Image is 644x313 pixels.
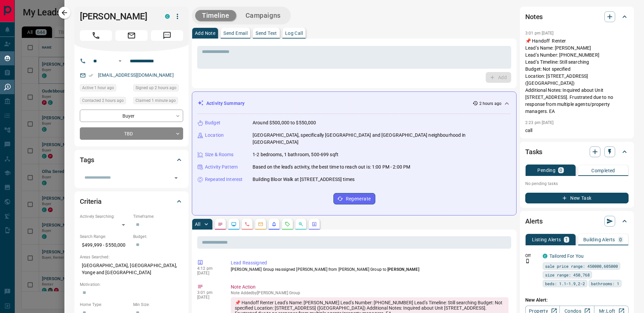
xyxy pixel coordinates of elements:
[80,234,130,240] p: Search Range:
[197,271,221,275] p: [DATE]
[532,237,561,242] p: Listing Alerts
[545,280,585,287] span: beds: 1.1-1.9,2-2
[525,179,629,189] p: No pending tasks
[525,216,543,227] h2: Alerts
[545,263,618,269] span: sale price range: 450000,605000
[479,101,501,107] p: 2 hours ago
[591,168,615,173] p: Completed
[133,97,183,106] div: Tue Oct 14 2025
[80,11,155,22] h1: [PERSON_NAME]
[89,73,93,78] svg: Email Verified
[133,84,183,93] div: Tue Oct 14 2025
[256,31,277,36] p: Send Text
[151,30,183,41] span: Message
[525,120,554,125] p: 2:23 pm [DATE]
[133,234,183,240] p: Budget:
[171,173,181,183] button: Open
[80,30,112,41] span: Call
[525,259,530,263] svg: Push Notification Only
[205,176,243,183] p: Repeated Interest
[80,302,130,308] p: Home Type:
[231,284,508,291] p: Note Action
[258,222,263,227] svg: Emails
[80,281,183,288] p: Motivation:
[239,10,287,21] button: Campaigns
[525,297,629,304] p: New Alert:
[231,266,508,272] p: [PERSON_NAME] Group reassigned [PERSON_NAME] from [PERSON_NAME] Group to
[80,152,183,168] div: Tags
[253,151,338,158] p: 1-2 bedrooms, 1 bathroom, 500-699 sqft
[80,154,94,165] h2: Tags
[525,253,539,259] p: Off
[198,97,511,110] div: Activity Summary2 hours ago
[312,222,317,227] svg: Agent Actions
[165,14,170,19] div: condos.ca
[559,168,562,173] p: 0
[525,31,554,36] p: 3:01 pm [DATE]
[206,100,245,107] p: Activity Summary
[195,222,200,227] p: All
[253,176,355,183] p: Building Bloor Walk at [STREET_ADDRESS] times
[525,146,542,157] h2: Tasks
[525,9,629,25] div: Notes
[80,254,183,260] p: Areas Searched:
[197,290,221,295] p: 3:01 pm
[80,193,183,209] div: Criteria
[583,237,615,242] p: Building Alerts
[591,280,619,287] span: bathrooms: 1
[80,97,130,106] div: Tue Oct 14 2025
[565,237,568,242] p: 1
[82,84,114,91] span: Active 1 hour ago
[80,127,183,140] div: TBD
[205,132,224,139] p: Location
[271,222,277,227] svg: Listing Alerts
[80,196,102,207] h2: Criteria
[80,84,130,93] div: Tue Oct 14 2025
[525,38,629,115] p: 📌 Handoff Renter Lead’s Name: [PERSON_NAME] Lead’s Number: [PHONE_NUMBER] Lead’s Timeline: Still ...
[253,119,316,126] p: Around $500,000 to $550,000
[298,222,304,227] svg: Opportunities
[245,222,250,227] svg: Calls
[205,119,220,126] p: Budget
[253,164,410,171] p: Based on the lead's activity, the best time to reach out is: 1:00 PM - 2:00 PM
[223,31,248,36] p: Send Email
[231,291,508,295] p: Note Added by [PERSON_NAME] Group
[133,302,183,308] p: Min Size:
[136,84,176,91] span: Signed up 2 hours ago
[387,267,419,272] span: [PERSON_NAME]
[545,271,590,278] span: size range: 450,768
[195,10,236,21] button: Timeline
[619,237,622,242] p: 0
[231,222,236,227] svg: Lead Browsing Activity
[80,213,130,220] p: Actively Searching:
[525,144,629,160] div: Tasks
[205,151,234,158] p: Size & Rooms
[82,97,124,104] span: Contacted 2 hours ago
[116,57,124,65] button: Open
[197,266,221,271] p: 4:12 pm
[205,164,238,171] p: Activity Pattern
[537,168,555,173] p: Pending
[80,260,183,278] p: [GEOGRAPHIC_DATA], [GEOGRAPHIC_DATA], Yonge and [GEOGRAPHIC_DATA]
[195,31,215,36] p: Add Note
[133,213,183,220] p: Timeframe:
[543,254,547,258] div: condos.ca
[333,193,375,204] button: Regenerate
[285,31,303,36] p: Log Call
[525,11,543,22] h2: Notes
[115,30,148,41] span: Email
[549,253,584,259] a: Tailored For You
[231,259,508,266] p: Lead Reassigned
[525,213,629,229] div: Alerts
[197,295,221,300] p: [DATE]
[253,132,511,146] p: [GEOGRAPHIC_DATA], specifically [GEOGRAPHIC_DATA] and [GEOGRAPHIC_DATA] neighbourhood in [GEOGRAP...
[285,222,290,227] svg: Requests
[218,222,223,227] svg: Notes
[525,193,629,203] button: New Task
[80,240,130,251] p: $499,999 - $550,000
[136,97,176,104] span: Claimed 1 minute ago
[98,72,174,78] a: [EMAIL_ADDRESS][DOMAIN_NAME]
[525,127,629,134] p: call
[80,110,183,122] div: Buyer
